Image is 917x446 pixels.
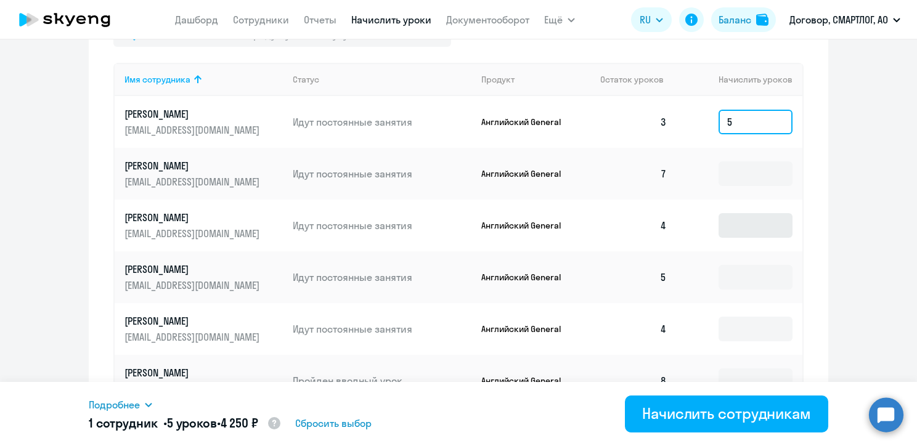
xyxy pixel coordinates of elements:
[124,211,263,224] p: [PERSON_NAME]
[124,366,283,395] a: [PERSON_NAME][EMAIL_ADDRESS][DOMAIN_NAME]
[590,303,677,355] td: 4
[293,219,471,232] p: Идут постоянные занятия
[124,262,263,276] p: [PERSON_NAME]
[481,375,574,386] p: Английский General
[625,395,828,432] button: Начислить сотрудникам
[124,74,190,85] div: Имя сотрудника
[481,323,574,334] p: Английский General
[124,314,283,344] a: [PERSON_NAME][EMAIL_ADDRESS][DOMAIN_NAME]
[167,415,217,431] span: 5 уроков
[124,366,263,379] p: [PERSON_NAME]
[544,7,575,32] button: Ещё
[600,74,664,85] span: Остаток уроков
[124,278,263,292] p: [EMAIL_ADDRESS][DOMAIN_NAME]
[719,12,751,27] div: Баланс
[293,115,471,129] p: Идут постоянные занятия
[124,123,263,137] p: [EMAIL_ADDRESS][DOMAIN_NAME]
[446,14,529,26] a: Документооборот
[351,14,431,26] a: Начислить уроки
[295,416,372,431] span: Сбросить выбор
[783,5,907,34] button: Договор, СМАРТЛОГ, АО
[590,148,677,200] td: 7
[631,7,672,32] button: RU
[124,107,263,121] p: [PERSON_NAME]
[124,211,283,240] a: [PERSON_NAME][EMAIL_ADDRESS][DOMAIN_NAME]
[590,355,677,407] td: 8
[590,96,677,148] td: 3
[640,12,651,27] span: RU
[293,74,319,85] div: Статус
[293,322,471,336] p: Идут постоянные занятия
[293,374,471,387] p: Пройден вводный урок
[124,227,263,240] p: [EMAIL_ADDRESS][DOMAIN_NAME]
[677,63,802,96] th: Начислить уроков
[124,74,283,85] div: Имя сотрудника
[481,74,515,85] div: Продукт
[124,175,263,189] p: [EMAIL_ADDRESS][DOMAIN_NAME]
[124,159,283,189] a: [PERSON_NAME][EMAIL_ADDRESS][DOMAIN_NAME]
[481,74,591,85] div: Продукт
[293,270,471,284] p: Идут постоянные занятия
[481,168,574,179] p: Английский General
[600,74,677,85] div: Остаток уроков
[481,272,574,283] p: Английский General
[544,12,563,27] span: Ещё
[304,14,336,26] a: Отчеты
[233,14,289,26] a: Сотрудники
[124,330,263,344] p: [EMAIL_ADDRESS][DOMAIN_NAME]
[89,397,140,412] span: Подробнее
[481,220,574,231] p: Английский General
[89,415,282,433] h5: 1 сотрудник • •
[789,12,888,27] p: Договор, СМАРТЛОГ, АО
[711,7,776,32] button: Балансbalance
[124,314,263,328] p: [PERSON_NAME]
[642,403,811,423] div: Начислить сотрудникам
[124,107,283,137] a: [PERSON_NAME][EMAIL_ADDRESS][DOMAIN_NAME]
[590,200,677,251] td: 4
[293,74,471,85] div: Статус
[481,116,574,128] p: Английский General
[221,415,258,431] span: 4 250 ₽
[124,159,263,172] p: [PERSON_NAME]
[175,14,218,26] a: Дашборд
[756,14,768,26] img: balance
[124,262,283,292] a: [PERSON_NAME][EMAIL_ADDRESS][DOMAIN_NAME]
[293,167,471,180] p: Идут постоянные занятия
[590,251,677,303] td: 5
